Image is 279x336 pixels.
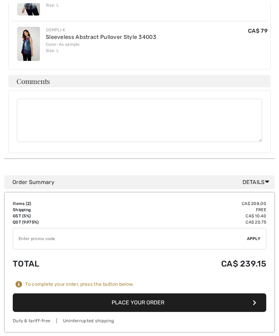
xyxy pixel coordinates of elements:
[13,201,107,207] td: Items ( )
[13,318,266,324] div: Duty & tariff-free | Uninterrupted shipping
[107,207,266,213] td: Free
[13,213,107,219] td: GST (5%)
[12,178,272,187] div: Order Summary
[46,27,156,33] div: Compli K
[247,236,261,242] span: Apply
[27,202,30,206] span: 2
[13,207,107,213] td: Shipping
[25,282,134,288] div: To complete your order, press the button below.
[107,201,266,207] td: CA$ 208.00
[107,252,266,276] td: CA$ 239.15
[13,294,266,312] button: Place Your Order
[13,219,107,226] td: QST (9.975%)
[13,252,107,276] td: Total
[17,99,262,142] textarea: Comments
[242,178,272,187] span: Details
[107,213,266,219] td: CA$ 10.40
[17,27,40,61] img: Sleeveless Abstract Pullover Style 34003
[248,28,268,34] span: CA$ 79
[46,42,156,54] div: Color: As sample Size: L
[13,229,247,249] input: Promo code
[107,219,266,226] td: CA$ 20.75
[8,75,271,88] h4: Comments
[46,34,156,41] a: Sleeveless Abstract Pullover Style 34003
